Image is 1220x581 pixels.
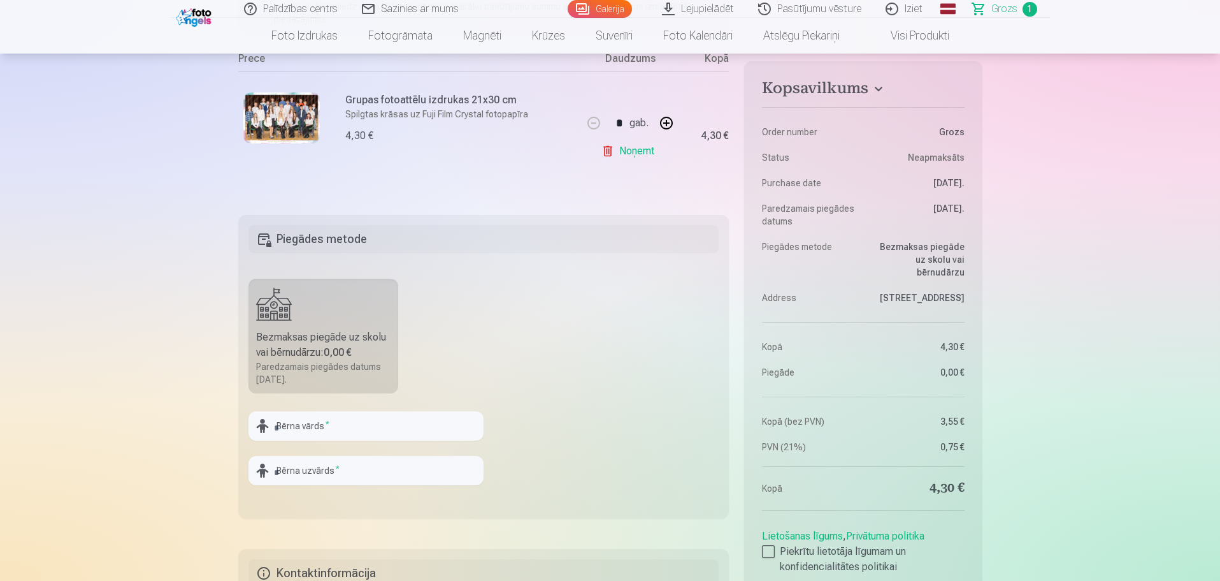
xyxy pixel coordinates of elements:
[256,330,391,360] div: Bezmaksas piegāde uz skolu vai bērnudārzu :
[762,544,964,575] label: Piekrītu lietotāja līgumam un konfidencialitātes politikai
[762,480,857,497] dt: Kopā
[991,1,1017,17] span: Grozs
[517,18,580,54] a: Krūzes
[846,530,924,542] a: Privātuma politika
[762,79,964,102] button: Kopsavilkums
[238,51,583,71] div: Prece
[256,18,353,54] a: Foto izdrukas
[345,108,575,121] p: Spilgtas krāsas uz Fuji Film Crystal fotopapīra
[762,177,857,189] dt: Purchase date
[448,18,517,54] a: Magnēti
[762,202,857,228] dt: Paredzamais piegādes datums
[762,151,857,164] dt: Status
[870,415,965,428] dd: 3,55 €
[353,18,448,54] a: Fotogrāmata
[870,480,965,497] dd: 4,30 €
[870,202,965,228] dd: [DATE].
[870,240,965,279] dd: Bezmaksas piegāde uz skolu vai bērnudārzu
[678,51,729,71] div: Kopā
[762,341,857,353] dt: Kopā
[345,128,373,143] div: 4,30 €
[762,366,857,379] dt: Piegāde
[762,240,857,279] dt: Piegādes metode
[762,126,857,138] dt: Order number
[601,138,659,164] a: Noņemt
[870,177,965,189] dd: [DATE].
[870,291,965,304] dd: [STREET_ADDRESS]
[582,51,678,71] div: Daudzums
[629,108,649,138] div: gab.
[248,225,719,253] h5: Piegādes metode
[580,18,648,54] a: Suvenīri
[1023,2,1037,17] span: 1
[748,18,855,54] a: Atslēgu piekariņi
[762,415,857,428] dt: Kopā (bez PVN)
[870,126,965,138] dd: Grozs
[256,360,391,386] div: Paredzamais piegādes datums [DATE].
[908,151,965,164] span: Neapmaksāts
[870,441,965,453] dd: 0,75 €
[762,441,857,453] dt: PVN (21%)
[701,132,729,140] div: 4,30 €
[648,18,748,54] a: Foto kalendāri
[870,341,965,353] dd: 4,30 €
[855,18,965,54] a: Visi produkti
[176,5,215,27] img: /fa1
[762,524,964,575] div: ,
[345,92,575,108] h6: Grupas fotoattēlu izdrukas 21x30 cm
[324,346,352,358] b: 0,00 €
[870,366,965,379] dd: 0,00 €
[762,530,843,542] a: Lietošanas līgums
[762,291,857,304] dt: Address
